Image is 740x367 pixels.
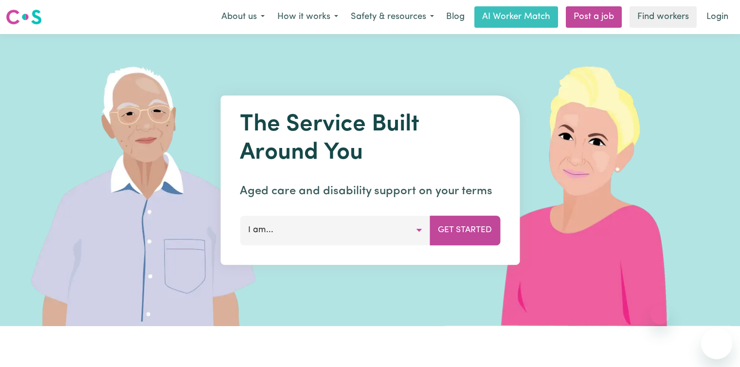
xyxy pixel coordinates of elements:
[566,6,622,28] a: Post a job
[271,7,344,27] button: How it works
[701,6,734,28] a: Login
[240,183,500,200] p: Aged care and disability support on your terms
[240,111,500,167] h1: The Service Built Around You
[240,216,430,245] button: I am...
[440,6,470,28] a: Blog
[630,6,697,28] a: Find workers
[344,7,440,27] button: Safety & resources
[650,305,670,324] iframe: Close message
[6,8,42,26] img: Careseekers logo
[701,328,732,359] iframe: Button to launch messaging window
[215,7,271,27] button: About us
[430,216,500,245] button: Get Started
[474,6,558,28] a: AI Worker Match
[6,6,42,28] a: Careseekers logo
